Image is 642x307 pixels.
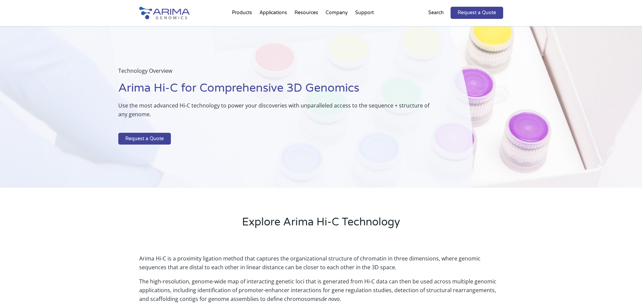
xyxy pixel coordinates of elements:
p: Use the most advanced Hi-C technology to power your discoveries with unparalleled access to the s... [118,101,439,124]
img: Arima-Genomics-logo [139,7,190,19]
h2: Explore Arima Hi-C Technology [139,215,503,235]
h1: Arima Hi-C for Comprehensive 3D Genomics [118,81,439,101]
p: Search [428,8,444,17]
p: Arima Hi-C is a proximity ligation method that captures the organizational structure of chromatin... [139,254,503,277]
i: de novo [321,295,340,303]
a: Request a Quote [118,133,171,145]
p: Technology Overview [118,66,439,81]
a: Request a Quote [451,7,503,19]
